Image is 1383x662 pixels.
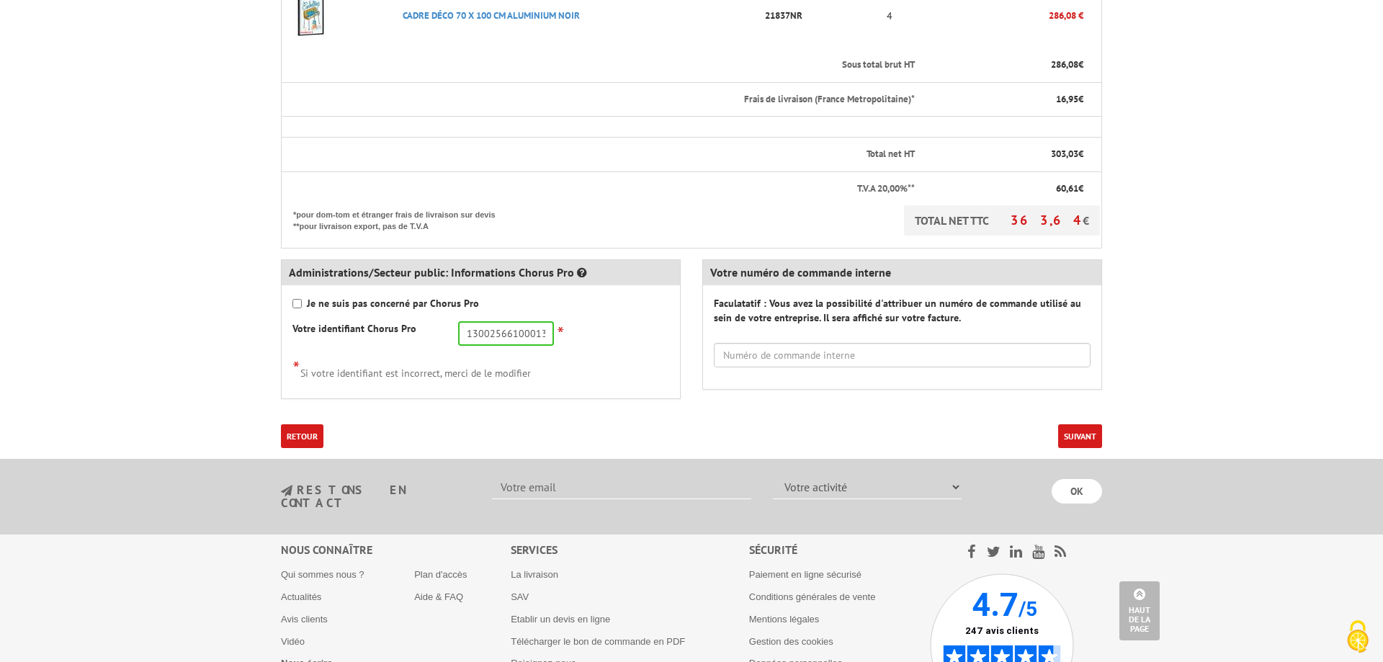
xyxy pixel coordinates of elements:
a: Retour [281,424,323,448]
div: Si votre identifiant est incorrect, merci de le modifier [292,357,669,380]
div: Votre numéro de commande interne [703,260,1101,285]
a: Plan d'accès [414,569,467,580]
a: Mentions légales [749,614,820,625]
a: Avis clients [281,614,328,625]
p: € [928,93,1083,107]
th: Frais de livraison (France Metropolitaine)* [282,82,916,117]
a: Etablir un devis en ligne [511,614,610,625]
p: € [928,58,1083,72]
p: € [928,182,1083,196]
div: Nous connaître [281,542,511,558]
a: Qui sommes nous ? [281,569,364,580]
strong: Je ne suis pas concerné par Chorus Pro [307,297,479,310]
th: Sous total brut HT [282,48,916,82]
a: Paiement en ligne sécurisé [749,569,861,580]
button: Suivant [1058,424,1102,448]
input: Numéro de commande interne [714,343,1091,367]
p: 286,08 € [916,3,1083,28]
span: 16,95 [1056,93,1078,105]
a: Gestion des cookies [749,636,833,647]
img: newsletter.jpg [281,485,292,497]
label: Faculatatif : Vous avez la possibilité d'attribuer un numéro de commande utilisé au sein de votre... [714,296,1091,325]
a: Actualités [281,591,321,602]
a: SAV [511,591,529,602]
a: Aide & FAQ [414,591,463,602]
a: Conditions générales de vente [749,591,876,602]
a: La livraison [511,569,558,580]
span: 363,64 [1011,212,1083,228]
input: Je ne suis pas concerné par Chorus Pro [292,299,302,308]
label: Votre identifiant Chorus Pro [292,321,416,336]
span: 303,03 [1051,148,1078,160]
a: Télécharger le bon de commande en PDF [511,636,685,647]
h3: restons en contact [281,484,470,509]
a: CADRE DéCO 70 X 100 CM ALUMINIUM NOIR [403,9,580,22]
p: 21837NR [761,3,863,28]
div: Sécurité [749,542,930,558]
input: Votre email [492,475,751,499]
th: Total net HT [282,138,916,172]
button: Cookies (fenêtre modale) [1333,613,1383,662]
p: TOTAL NET TTC € [904,205,1100,236]
a: Vidéo [281,636,305,647]
div: Services [511,542,749,558]
input: OK [1052,479,1102,504]
span: 286,08 [1051,58,1078,71]
div: Administrations/Secteur public: Informations Chorus Pro [282,260,680,285]
span: 60,61 [1056,182,1078,194]
p: T.V.A 20,00%** [293,182,915,196]
a: Haut de la page [1119,581,1160,640]
p: € [928,148,1083,161]
img: Cookies (fenêtre modale) [1340,619,1376,655]
p: *pour dom-tom et étranger frais de livraison sur devis **pour livraison export, pas de T.V.A [293,205,509,232]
